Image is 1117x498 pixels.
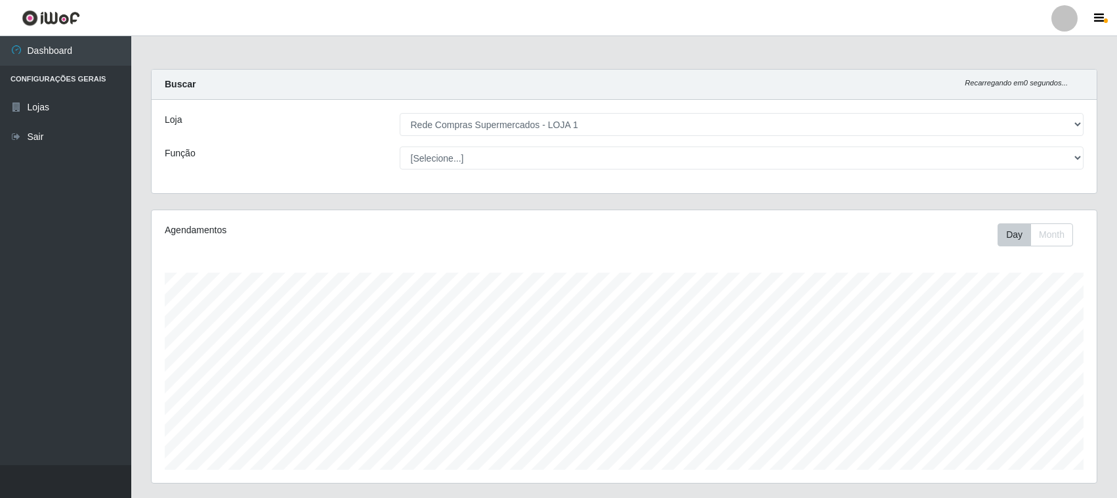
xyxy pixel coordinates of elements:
button: Month [1030,223,1073,246]
div: First group [998,223,1073,246]
i: Recarregando em 0 segundos... [965,79,1068,87]
img: CoreUI Logo [22,10,80,26]
label: Função [165,147,196,160]
label: Loja [165,113,182,127]
div: Toolbar with button groups [998,223,1084,246]
button: Day [998,223,1031,246]
div: Agendamentos [165,223,536,237]
strong: Buscar [165,79,196,89]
